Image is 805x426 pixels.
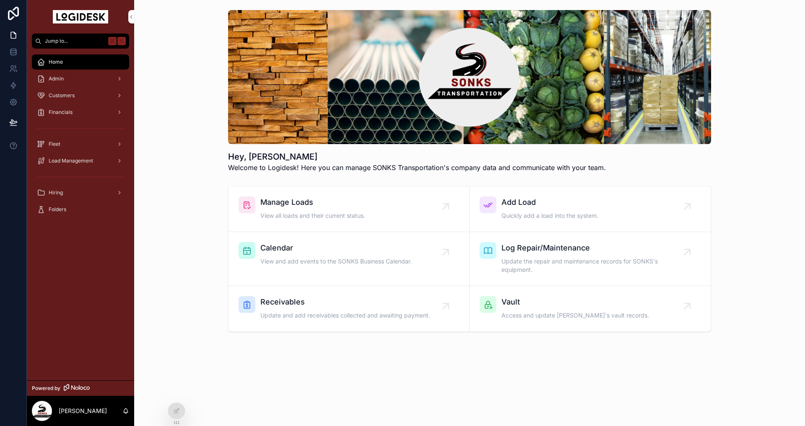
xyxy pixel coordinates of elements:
span: View all loads and their current status. [260,212,365,220]
span: Access and update [PERSON_NAME]'s vault records. [501,311,649,320]
a: ReceivablesUpdate and add receivables collected and awaiting payment. [229,286,470,331]
span: Hiring [49,189,63,196]
p: [PERSON_NAME] [59,407,107,415]
a: Powered by [27,380,134,396]
a: Admin [32,71,129,86]
span: Add Load [501,196,598,208]
span: Manage Loads [260,196,365,208]
a: Customers [32,88,129,103]
span: Customers [49,92,75,99]
a: Hiring [32,185,129,200]
span: Fleet [49,141,60,147]
span: Jump to... [45,38,105,44]
span: Admin [49,75,64,82]
span: Welcome to Logidesk! Here you can manage SONKS Transportation's company data and communicate with... [228,163,606,173]
span: K [118,38,125,44]
a: Financials [32,105,129,120]
span: Load Management [49,157,93,164]
a: Fleet [32,137,129,152]
img: App logo [53,10,108,23]
a: Manage LoadsView all loads and their current status. [229,186,470,232]
span: Powered by [32,385,60,392]
span: Vault [501,296,649,308]
span: Home [49,59,63,65]
button: Jump to...K [32,34,129,49]
span: Receivables [260,296,430,308]
span: Quickly add a load into the system. [501,212,598,220]
div: scrollable content [27,49,134,228]
a: VaultAccess and update [PERSON_NAME]'s vault records. [470,286,711,331]
span: View and add events to the SONKS Business Calendar. [260,257,412,266]
span: Update and add receivables collected and awaiting payment. [260,311,430,320]
span: Update the repair and maintenance records for SONKS's equipment. [501,257,687,274]
a: CalendarView and add events to the SONKS Business Calendar. [229,232,470,286]
a: Log Repair/MaintenanceUpdate the repair and maintenance records for SONKS's equipment. [470,232,711,286]
a: Home [32,54,129,70]
a: Add LoadQuickly add a load into the system. [470,186,711,232]
a: Folders [32,202,129,217]
span: Calendar [260,242,412,254]
span: Folders [49,206,66,213]
span: Financials [49,109,73,116]
a: Load Management [32,153,129,168]
h1: Hey, [PERSON_NAME] [228,151,606,163]
span: Log Repair/Maintenance [501,242,687,254]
